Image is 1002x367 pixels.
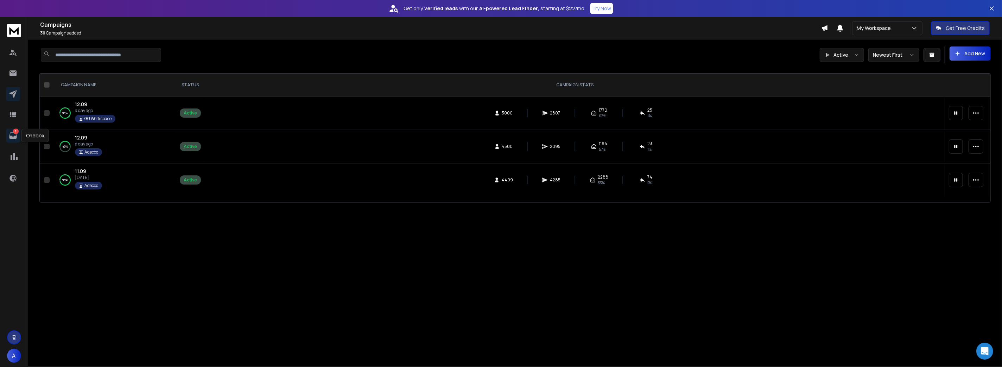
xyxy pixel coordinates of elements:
span: 30 [40,30,45,36]
th: STATUS [176,74,205,97]
p: GG Workspace [84,116,112,122]
span: 2 % [647,180,652,186]
div: Onebox [21,129,49,142]
span: 53 % [598,180,605,186]
span: 4499 [502,177,513,183]
td: 93%12.09a day agoGG Workspace [52,97,176,130]
span: 1 % [647,147,652,152]
button: Try Now [590,3,613,14]
p: Active [833,51,848,58]
strong: verified leads [424,5,458,12]
div: Open Intercom Messenger [976,343,993,360]
a: 12.09 [75,101,87,108]
p: a day ago [75,141,102,147]
th: CAMPAIGN NAME [52,74,176,97]
a: 11.09 [75,168,86,175]
button: Add New [950,46,991,61]
span: 1770 [599,107,607,113]
p: 7 [13,129,19,134]
p: [DATE] [75,175,102,180]
p: My Workspace [857,25,894,32]
span: 74 [647,174,652,180]
img: logo [7,24,21,37]
span: 4500 [502,144,513,149]
div: Active [184,110,197,116]
th: CAMPAIGN STATS [205,74,945,97]
div: Active [184,144,197,149]
span: 25 [647,107,652,113]
span: 2095 [550,144,560,149]
span: 2288 [598,174,608,180]
td: 95%11.09[DATE]Adecco [52,163,176,197]
a: 7 [6,129,20,143]
span: 3000 [502,110,513,116]
button: A [7,349,21,363]
td: 46%12.09a day agoAdecco [52,130,176,163]
h1: Campaigns [40,20,821,29]
p: Try Now [592,5,611,12]
span: 4285 [550,177,560,183]
p: 95 % [62,176,68,183]
p: Get only with our starting at $22/mo [404,5,584,12]
div: Active [184,177,197,183]
span: 12.09 [75,101,87,107]
a: 12.09 [75,134,87,141]
strong: AI-powered Lead Finder, [479,5,539,12]
span: 23 [647,141,652,147]
button: Newest First [868,48,919,62]
button: Get Free Credits [931,21,990,35]
span: 1 % [647,113,652,119]
p: 46 % [62,143,68,150]
p: Get Free Credits [946,25,985,32]
p: a day ago [75,108,115,113]
span: 1194 [599,141,607,147]
span: 57 % [599,147,605,152]
span: 2807 [550,110,560,116]
p: Adecco [84,149,98,155]
p: Adecco [84,183,98,188]
span: 63 % [599,113,606,119]
p: 93 % [63,110,68,117]
p: Campaigns added [40,30,821,36]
